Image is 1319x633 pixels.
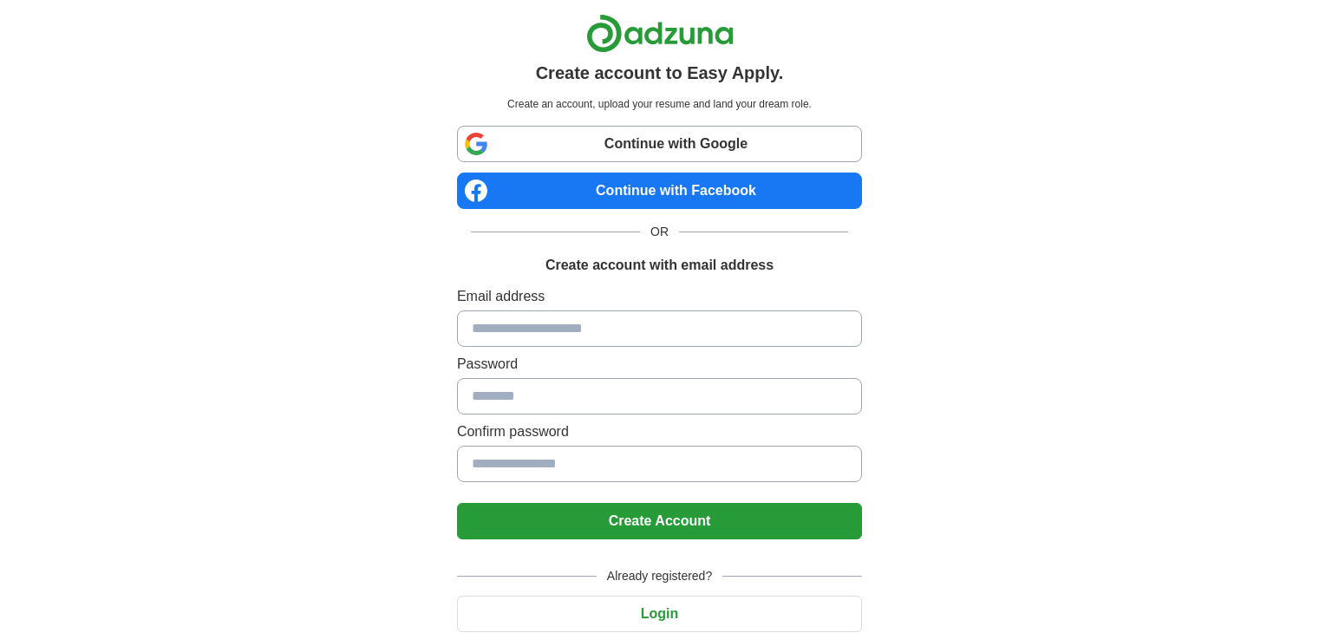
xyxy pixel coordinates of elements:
a: Login [457,606,862,621]
button: Login [457,596,862,632]
p: Create an account, upload your resume and land your dream role. [460,96,859,112]
span: Already registered? [597,567,722,585]
a: Continue with Google [457,126,862,162]
span: OR [640,223,679,241]
img: Adzuna logo [586,14,734,53]
label: Email address [457,286,862,307]
label: Password [457,354,862,375]
h1: Create account with email address [545,255,774,276]
label: Confirm password [457,421,862,442]
a: Continue with Facebook [457,173,862,209]
button: Create Account [457,503,862,539]
h1: Create account to Easy Apply. [536,60,784,86]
